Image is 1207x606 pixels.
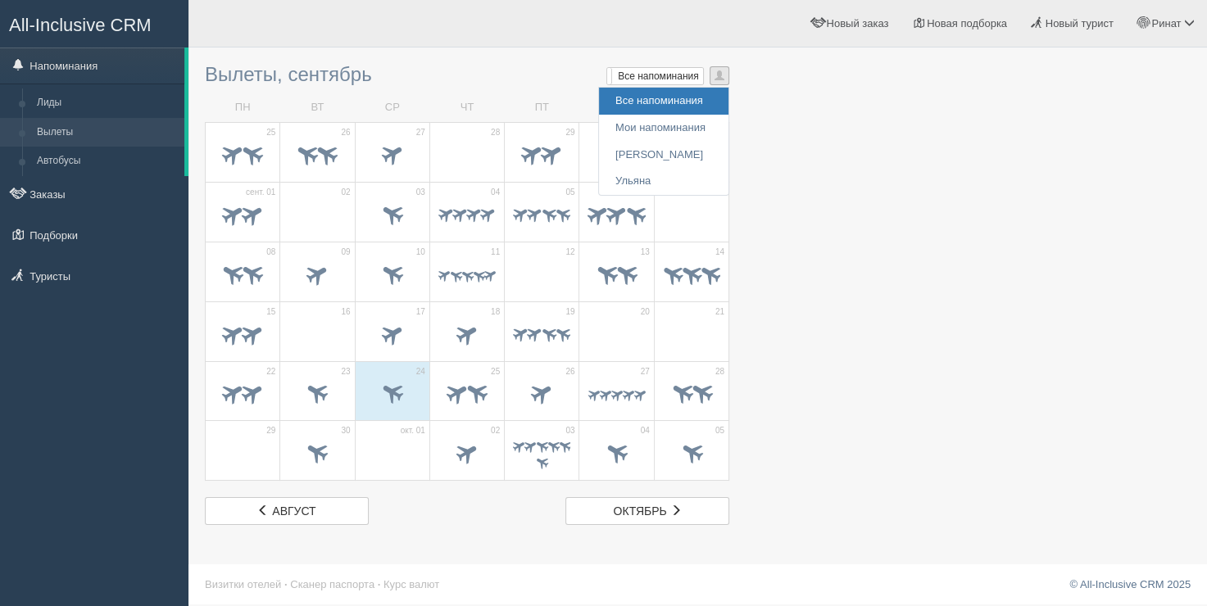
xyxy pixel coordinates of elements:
span: Мои напоминания [615,121,706,133]
span: 27 [641,366,650,378]
span: 24 [416,366,425,378]
span: 22 [266,366,275,378]
span: Новый заказ [826,17,888,29]
span: 09 [341,246,350,258]
a: Мои напоминания [599,115,728,142]
span: 12 [565,246,574,258]
span: 20 [641,306,650,318]
span: 14 [715,246,724,258]
span: 23 [341,366,350,378]
td: ПН [206,93,280,122]
a: Курс валют [383,578,439,590]
span: 26 [341,127,350,138]
span: All-Inclusive CRM [9,15,152,35]
td: ЧТ [429,93,504,122]
span: Все напоминания [618,70,699,82]
a: Лиды [29,88,184,118]
a: Все напоминания [599,88,728,115]
span: 13 [641,246,650,258]
span: 25 [266,127,275,138]
a: август [205,497,369,525]
span: октябрь [613,504,666,518]
span: Новая подборка [927,17,1007,29]
span: 05 [565,187,574,198]
span: 10 [416,246,425,258]
span: 02 [341,187,350,198]
span: 11 [491,246,500,258]
span: · [378,578,381,590]
span: 21 [715,306,724,318]
span: 03 [416,187,425,198]
h3: Вылеты, сентябрь [205,64,729,85]
a: © All-Inclusive CRM 2025 [1069,578,1191,590]
span: 26 [565,366,574,378]
span: 04 [641,425,650,436]
a: Визитки отелей [205,578,281,590]
span: 19 [565,306,574,318]
span: · [284,578,288,590]
span: 18 [491,306,500,318]
span: Ринат [1151,17,1181,29]
span: 28 [491,127,500,138]
span: август [272,504,315,518]
td: СР [355,93,429,122]
a: [PERSON_NAME] [599,142,728,169]
span: 03 [565,425,574,436]
a: Ульяна [599,168,728,195]
span: 02 [491,425,500,436]
span: 27 [416,127,425,138]
span: 04 [491,187,500,198]
span: 29 [266,425,275,436]
span: 29 [565,127,574,138]
span: 17 [416,306,425,318]
td: ПТ [505,93,579,122]
span: Новый турист [1046,17,1114,29]
span: 30 [341,425,350,436]
span: окт. 01 [401,425,425,436]
a: Вылеты [29,118,184,147]
span: 05 [715,425,724,436]
span: 15 [266,306,275,318]
a: Автобусы [29,147,184,176]
a: All-Inclusive CRM [1,1,188,46]
td: СБ [579,93,654,122]
span: 08 [266,246,275,258]
a: октябрь [565,497,729,525]
span: Все напоминания [615,94,703,106]
span: сент. 01 [246,187,275,198]
span: 16 [341,306,350,318]
span: 28 [715,366,724,378]
span: 25 [491,366,500,378]
td: ВТ [280,93,355,122]
a: Сканер паспорта [290,578,374,590]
